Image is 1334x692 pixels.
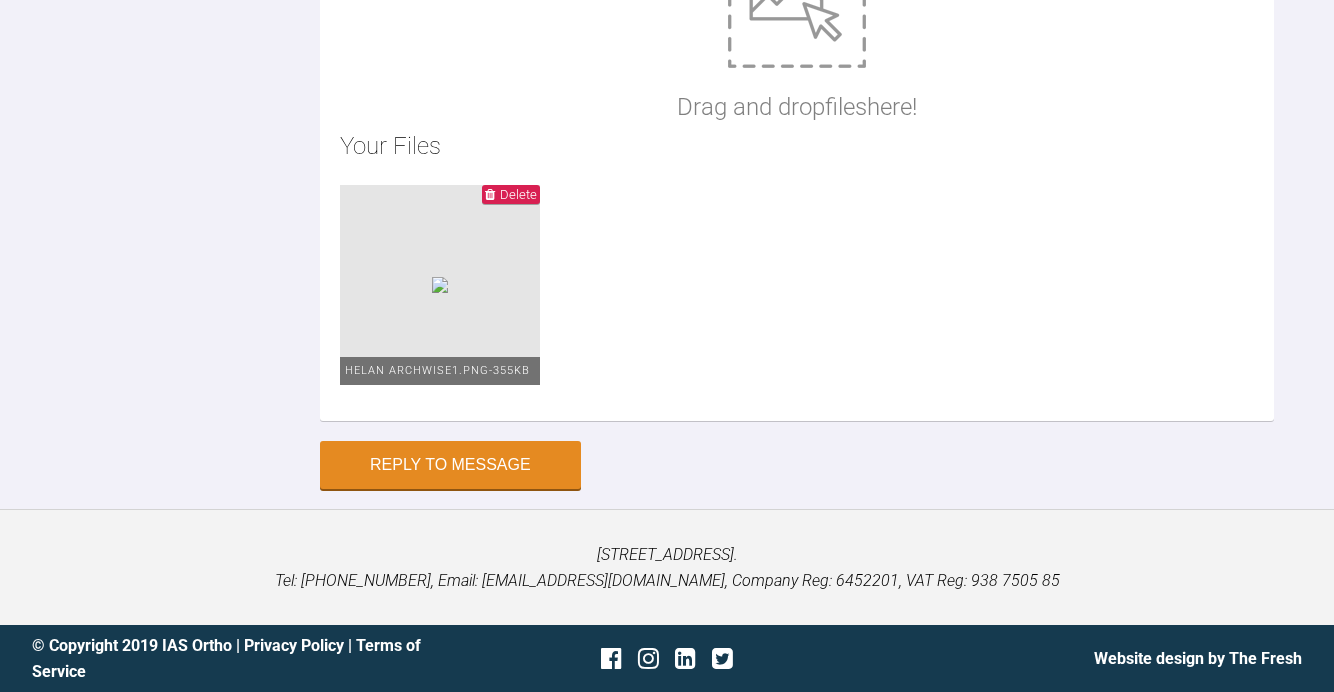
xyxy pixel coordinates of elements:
span: helan archwise1.png - 355KB [345,364,530,377]
p: [STREET_ADDRESS]. Tel: [PHONE_NUMBER], Email: [EMAIL_ADDRESS][DOMAIN_NAME], Company Reg: 6452201,... [32,542,1302,593]
h2: Your Files [340,127,1254,165]
a: Terms of Service [32,636,421,681]
div: © Copyright 2019 IAS Ortho | | [32,633,455,684]
a: Privacy Policy [244,636,344,655]
p: Drag and drop files here! [677,88,917,126]
span: Delete [500,187,537,202]
button: Reply to Message [320,441,581,489]
a: Website design by The Fresh [1094,649,1302,668]
img: 17ad47bf-e944-4501-82d1-e0a3e029b388 [432,277,448,293]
